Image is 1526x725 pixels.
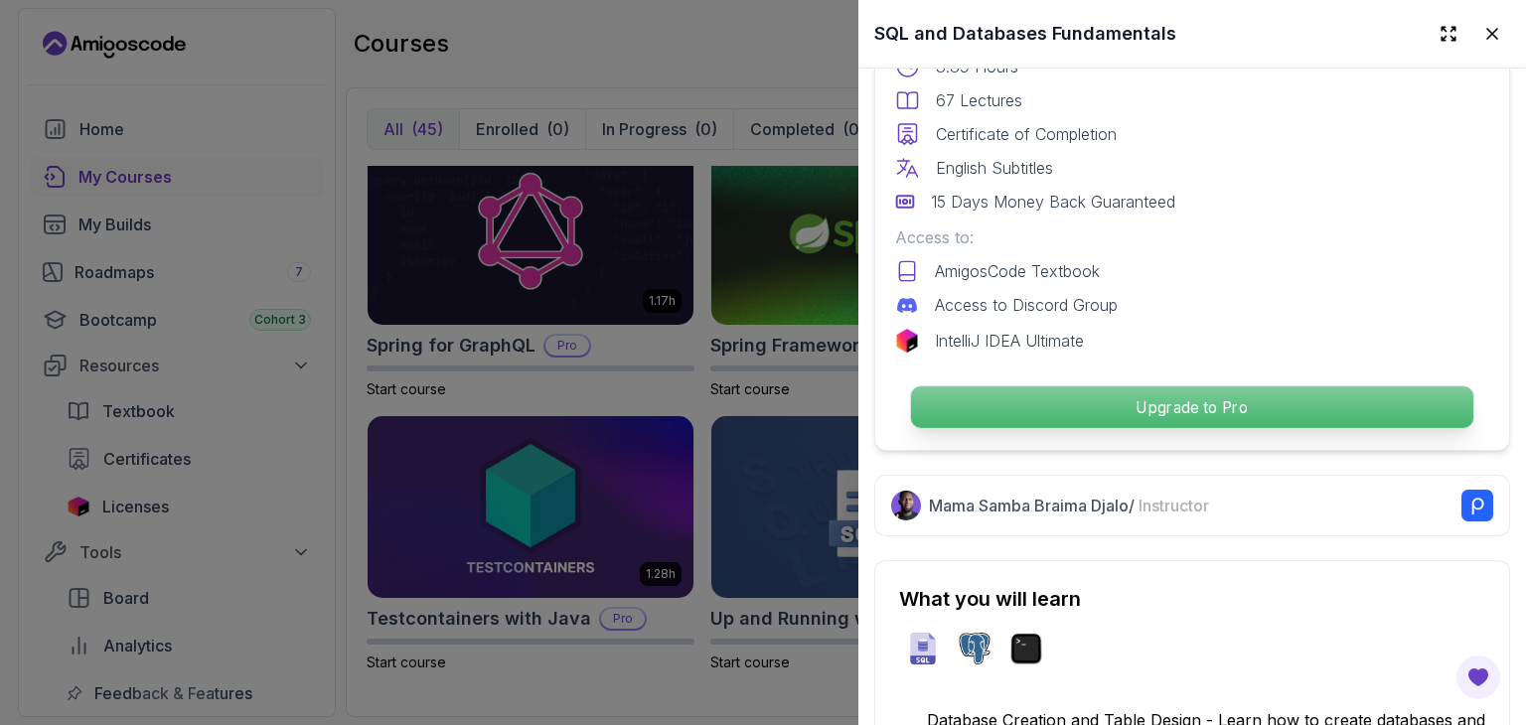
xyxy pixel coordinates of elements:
[874,20,1176,48] h2: SQL and Databases Fundamentals
[935,293,1118,317] p: Access to Discord Group
[1010,633,1042,664] img: terminal logo
[935,329,1084,353] p: IntelliJ IDEA Ultimate
[936,156,1053,180] p: English Subtitles
[936,88,1022,112] p: 67 Lectures
[891,491,921,520] img: Nelson Djalo
[907,633,939,664] img: sql logo
[1139,496,1209,515] span: Instructor
[931,190,1175,214] p: 15 Days Money Back Guaranteed
[895,329,919,353] img: jetbrains logo
[936,122,1117,146] p: Certificate of Completion
[1454,653,1502,701] button: Open Feedback Button
[1431,16,1466,52] button: Expand drawer
[899,585,1485,613] h2: What you will learn
[895,225,1489,249] p: Access to:
[929,494,1209,517] p: Mama Samba Braima Djalo /
[910,385,1474,429] button: Upgrade to Pro
[959,633,991,664] img: postgres logo
[911,386,1473,428] p: Upgrade to Pro
[935,259,1100,283] p: AmigosCode Textbook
